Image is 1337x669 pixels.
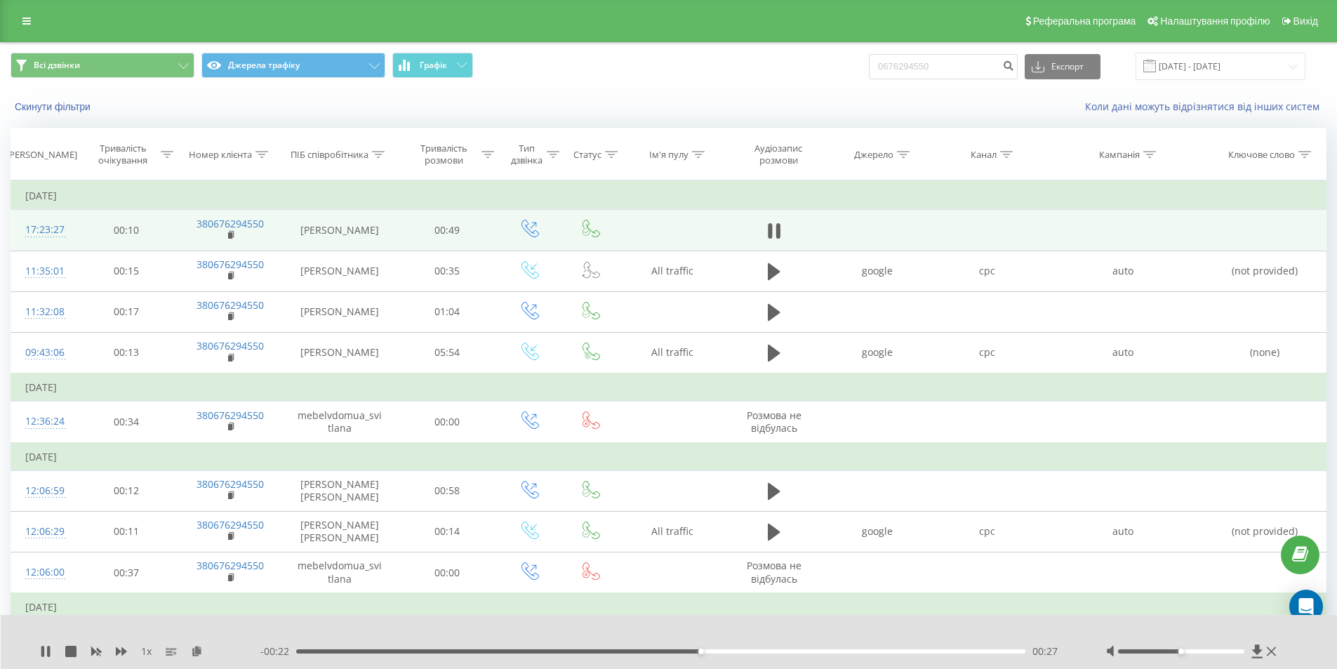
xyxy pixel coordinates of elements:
button: Всі дзвінки [11,53,194,78]
a: 380676294550 [197,258,264,271]
td: 00:12 [76,470,178,511]
div: Тривалість очікування [88,143,158,166]
td: google [823,511,932,552]
td: [PERSON_NAME] [283,291,397,332]
span: Всі дзвінки [34,60,80,71]
td: 00:13 [76,332,178,373]
a: 380676294550 [197,518,264,531]
td: 05:54 [397,332,498,373]
a: 380676294550 [197,298,264,312]
td: google [823,251,932,291]
div: Тривалість розмови [409,143,479,166]
td: auto [1042,332,1204,373]
div: 11:35:01 [25,258,62,285]
td: (not provided) [1204,251,1326,291]
td: [DATE] [11,182,1326,210]
td: 00:10 [76,210,178,251]
td: 00:17 [76,291,178,332]
span: Розмова не відбулась [747,409,801,435]
button: Скинути фільтри [11,100,98,113]
div: Номер клієнта [189,149,252,161]
td: [PERSON_NAME] [PERSON_NAME] [283,470,397,511]
input: Пошук за номером [869,54,1018,79]
td: cpc [932,251,1042,291]
span: 00:27 [1032,644,1058,658]
span: Розмова не відбулась [747,559,801,585]
div: Accessibility label [1178,649,1184,654]
div: Канал [971,149,997,161]
a: 380676294550 [197,477,264,491]
td: [DATE] [11,443,1326,471]
div: 12:36:24 [25,408,62,435]
td: [PERSON_NAME] [283,210,397,251]
td: 00:15 [76,251,178,291]
div: Статус [573,149,601,161]
div: Джерело [854,149,893,161]
td: [PERSON_NAME] [PERSON_NAME] [283,511,397,552]
a: 380676294550 [197,409,264,422]
div: Ключове слово [1228,149,1295,161]
td: google [823,332,932,373]
td: (not provided) [1204,511,1326,552]
span: - 00:22 [260,644,296,658]
td: 00:35 [397,251,498,291]
div: Accessibility label [698,649,703,654]
div: 12:06:00 [25,559,62,586]
td: mebelvdomua_svitlana [283,552,397,594]
td: (none) [1204,332,1326,373]
button: Графік [392,53,473,78]
a: 380676294550 [197,559,264,572]
div: Open Intercom Messenger [1289,590,1323,623]
td: cpc [932,511,1042,552]
span: Вихід [1293,15,1318,27]
td: cpc [932,332,1042,373]
td: auto [1042,511,1204,552]
td: 00:34 [76,402,178,443]
td: 00:14 [397,511,498,552]
span: Графік [420,60,447,70]
div: 12:06:59 [25,477,62,505]
td: [PERSON_NAME] [283,332,397,373]
div: 17:23:27 [25,216,62,244]
a: 380676294550 [197,339,264,352]
div: Аудіозапис розмови [738,143,819,166]
td: [PERSON_NAME] [283,251,397,291]
td: All traffic [620,511,725,552]
div: 09:43:06 [25,339,62,366]
td: [DATE] [11,593,1326,621]
a: 380676294550 [197,217,264,230]
button: Джерела трафіку [201,53,385,78]
td: 00:37 [76,552,178,594]
td: 00:00 [397,402,498,443]
div: Ім'я пулу [649,149,689,161]
div: Тип дзвінка [510,143,543,166]
a: Коли дані можуть відрізнятися вiд інших систем [1085,100,1326,113]
span: 1 x [141,644,152,658]
td: auto [1042,251,1204,291]
button: Експорт [1025,54,1100,79]
td: 00:49 [397,210,498,251]
span: Налаштування профілю [1160,15,1270,27]
td: All traffic [620,251,725,291]
div: ПІБ співробітника [291,149,368,161]
div: 12:06:29 [25,518,62,545]
span: Реферальна програма [1033,15,1136,27]
div: Кампанія [1099,149,1140,161]
td: 00:00 [397,552,498,594]
td: 00:58 [397,470,498,511]
td: 01:04 [397,291,498,332]
div: [PERSON_NAME] [6,149,77,161]
td: All traffic [620,332,725,373]
div: 11:32:08 [25,298,62,326]
td: mebelvdomua_svitlana [283,402,397,443]
td: 00:11 [76,511,178,552]
td: [DATE] [11,373,1326,402]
